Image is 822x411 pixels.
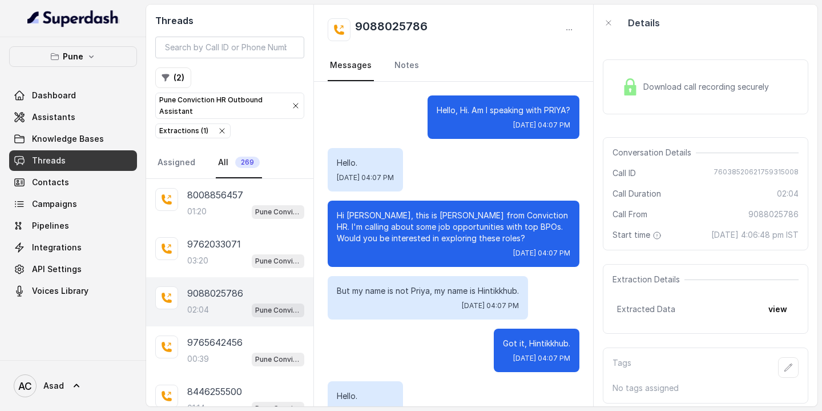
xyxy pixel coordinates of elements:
span: Dashboard [32,90,76,101]
p: Details [628,16,660,30]
p: Hello, Hi. Am I speaking with PRIYA? [437,105,570,116]
span: Call ID [613,167,636,179]
p: 02:04 [187,304,209,316]
span: [DATE] 04:07 PM [513,249,570,258]
span: [DATE] 04:07 PM [513,121,570,130]
p: 8008856457 [187,188,243,202]
p: 03:20 [187,255,208,266]
p: 00:39 [187,353,209,365]
a: All269 [216,147,262,178]
span: [DATE] 04:07 PM [462,301,519,310]
a: Knowledge Bases [9,129,137,149]
span: Campaigns [32,198,77,210]
span: Extraction Details [613,274,684,285]
p: Hi [PERSON_NAME], this is [PERSON_NAME] from Conviction HR. I'm calling about some job opportunit... [337,210,570,244]
p: 8446255500 [187,385,242,398]
p: 9088025786 [187,286,243,300]
p: Hello. [337,157,394,169]
button: view [761,299,794,320]
p: 01:20 [187,206,207,217]
img: Lock Icon [622,78,639,95]
span: Asad [43,380,64,392]
span: Start time [613,229,664,241]
span: API Settings [32,264,82,275]
span: 269 [235,157,260,168]
span: [DATE] 04:07 PM [513,354,570,363]
span: [DATE] 4:06:48 pm IST [711,229,799,241]
button: Pune Conviction HR Outbound Assistant [155,93,304,119]
h2: 9088025786 [355,18,428,41]
p: 9762033071 [187,237,241,251]
a: Asad [9,370,137,402]
span: 9088025786 [748,209,799,220]
p: Hello. [337,390,394,402]
span: 76038520621759315008 [714,167,799,179]
p: Pune Conviction HR Outbound Assistant [255,256,301,267]
p: Pune [63,50,83,63]
p: Pune Conviction HR Outbound Assistant [159,94,282,117]
span: Threads [32,155,66,166]
span: Knowledge Bases [32,133,104,145]
a: Voices Library [9,281,137,301]
text: AC [18,380,32,392]
input: Search by Call ID or Phone Number [155,37,304,58]
div: Extractions ( 1 ) [159,125,208,137]
a: API Settings [9,259,137,280]
button: Pune [9,46,137,67]
span: Contacts [32,177,69,188]
nav: Tabs [155,147,304,178]
span: Extracted Data [617,304,675,315]
span: Voices Library [32,285,88,297]
span: Conversation Details [613,147,696,158]
a: Integrations [9,237,137,258]
a: Messages [328,50,374,81]
p: Got it, Hintikkhub. [503,338,570,349]
button: (2) [155,67,191,88]
p: Pune Conviction HR Outbound Assistant [255,305,301,316]
a: Contacts [9,172,137,193]
span: Pipelines [32,220,69,232]
p: 9765642456 [187,336,243,349]
p: Tags [613,357,631,378]
span: [DATE] 04:07 PM [337,173,394,182]
span: Call From [613,209,647,220]
a: Notes [392,50,421,81]
span: Integrations [32,242,82,253]
img: light.svg [27,9,119,27]
a: Assigned [155,147,198,178]
p: Pune Conviction HR Outbound Assistant [255,206,301,218]
a: Threads [9,150,137,171]
p: Pune Conviction HR Outbound Assistant [255,354,301,365]
a: Dashboard [9,85,137,106]
button: Extractions (1) [155,123,231,138]
a: Pipelines [9,216,137,236]
p: No tags assigned [613,382,799,394]
a: Assistants [9,107,137,127]
span: 02:04 [777,188,799,199]
h2: Threads [155,14,304,27]
span: Download call recording securely [643,81,773,93]
span: Assistants [32,111,75,123]
nav: Tabs [328,50,579,81]
a: Campaigns [9,194,137,214]
span: Call Duration [613,188,661,199]
p: But my name is not Priya, my name is Hintikkhub. [337,285,519,297]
